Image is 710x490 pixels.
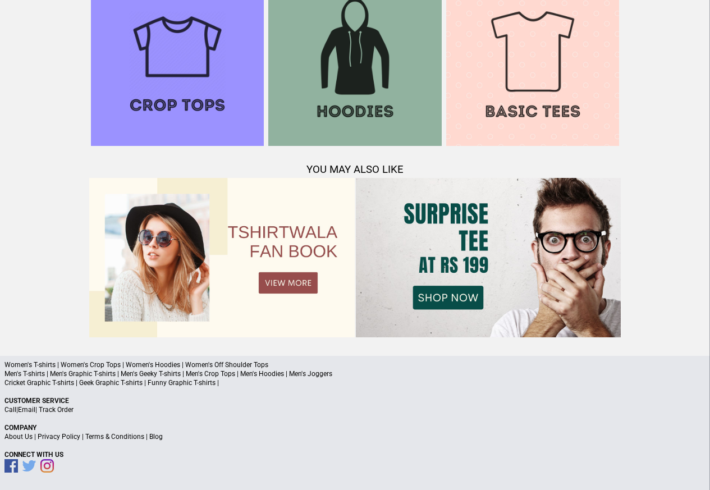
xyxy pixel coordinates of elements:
[85,433,144,441] a: Terms & Conditions
[4,378,706,387] p: Cricket Graphic T-shirts | Geek Graphic T-shirts | Funny Graphic T-shirts |
[4,450,706,459] p: Connect With Us
[38,433,80,441] a: Privacy Policy
[4,360,706,369] p: Women's T-shirts | Women's Crop Tops | Women's Hoodies | Women's Off Shoulder Tops
[4,423,706,432] p: Company
[39,406,74,414] a: Track Order
[4,432,706,441] p: | | |
[4,396,706,405] p: Customer Service
[4,369,706,378] p: Men's T-shirts | Men's Graphic T-shirts | Men's Geeky T-shirts | Men's Crop Tops | Men's Hoodies ...
[4,405,706,414] p: | |
[306,163,404,176] span: YOU MAY ALSO LIKE
[4,433,33,441] a: About Us
[149,433,163,441] a: Blog
[18,406,35,414] a: Email
[4,406,16,414] a: Call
